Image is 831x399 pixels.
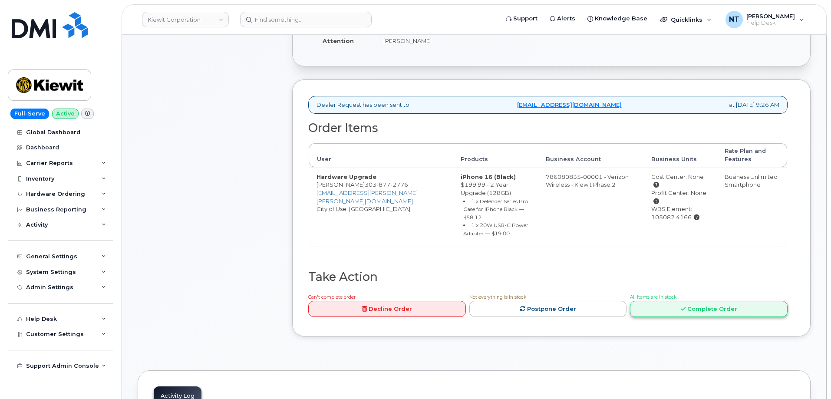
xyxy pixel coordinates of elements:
[376,181,390,188] span: 877
[671,16,702,23] span: Quicklinks
[308,96,788,114] div: Dealer Request has been sent to at [DATE] 9:26 AM
[461,173,516,180] strong: iPhone 16 (Black)
[308,122,788,135] h2: Order Items
[517,101,622,109] a: [EMAIL_ADDRESS][DOMAIN_NAME]
[630,301,788,317] a: Complete Order
[317,189,418,204] a: [EMAIL_ADDRESS][PERSON_NAME][PERSON_NAME][DOMAIN_NAME]
[651,173,709,189] div: Cost Center: None
[308,294,356,300] span: Can't complete order
[729,14,739,25] span: NT
[651,189,709,205] div: Profit Center: None
[469,294,526,300] span: Not everything is in stock
[643,143,717,167] th: Business Units
[717,143,787,167] th: Rate Plan and Features
[513,14,538,23] span: Support
[309,143,453,167] th: User
[581,10,653,27] a: Knowledge Base
[746,20,795,26] span: Help Desk
[453,167,538,247] td: $199.99 - 2 Year Upgrade (128GB)
[538,143,643,167] th: Business Account
[469,301,627,317] a: Postpone Order
[654,11,718,28] div: Quicklinks
[717,167,787,247] td: Business Unlimited Smartphone
[719,11,810,28] div: Nicholas Taylor
[317,173,376,180] strong: Hardware Upgrade
[308,301,466,317] a: Decline Order
[538,167,643,247] td: 786080835-00001 - Verizon Wireless - Kiewit Phase 2
[651,205,709,221] div: WBS Element: 105082.4166
[142,12,229,27] a: Kiewit Corporation
[453,143,538,167] th: Products
[323,37,354,44] strong: Attention
[746,13,795,20] span: [PERSON_NAME]
[376,31,545,50] td: [PERSON_NAME]
[544,10,581,27] a: Alerts
[557,14,575,23] span: Alerts
[463,222,528,237] small: 1 x 20W USB-C Power Adapter — $19.00
[365,181,408,188] span: 303
[308,270,788,284] h2: Take Action
[595,14,647,23] span: Knowledge Base
[500,10,544,27] a: Support
[463,198,528,221] small: 1 x Defender Series Pro Case for iPhone Black — $58.12
[390,181,408,188] span: 2776
[309,167,453,247] td: [PERSON_NAME] City of Use: [GEOGRAPHIC_DATA]
[240,12,372,27] input: Find something...
[793,361,824,392] iframe: Messenger Launcher
[630,294,676,300] span: All Items are in stock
